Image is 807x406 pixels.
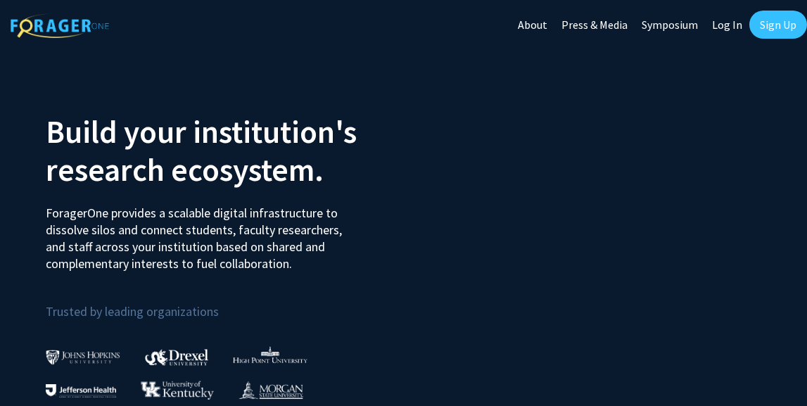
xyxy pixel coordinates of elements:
h2: Build your institution's research ecosystem. [46,113,393,189]
img: Morgan State University [239,381,303,399]
img: ForagerOne Logo [11,13,109,38]
img: University of Kentucky [141,381,214,400]
p: ForagerOne provides a scalable digital infrastructure to dissolve silos and connect students, fac... [46,194,351,272]
img: High Point University [233,346,307,363]
img: Thomas Jefferson University [46,384,116,398]
img: Johns Hopkins University [46,350,120,364]
img: Drexel University [145,349,208,365]
a: Sign Up [749,11,807,39]
p: Trusted by leading organizations [46,284,393,322]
